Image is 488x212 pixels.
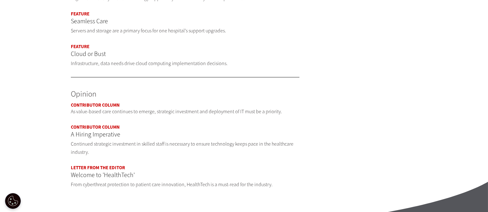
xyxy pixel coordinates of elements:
[71,49,299,59] a: Cloud or Bust
[71,170,299,180] a: Welcome to 'HealthTech'
[71,59,299,68] p: Infrastructure, data needs drive cloud computing implementation decisions.
[5,193,21,209] button: Open Preferences
[71,130,299,140] a: A Hiring Imperative
[5,193,21,209] div: Cookie Settings
[71,11,89,17] a: Feature
[71,181,299,189] p: From cyberthreat protection to patient care innovation, HealthTech is a must-read for the industry.
[71,16,299,26] a: Seamless Care
[71,108,299,116] p: As value-based care continues to emerge, strategic investment and deployment of IT must be a prio...
[71,27,299,35] p: Servers and storage are a primary focus for one hospital’s support upgrades.
[71,77,299,98] h3: Opinion
[71,43,89,50] a: Feature
[71,102,120,108] a: Contributor Column
[71,165,125,171] a: Letter From the Editor
[71,124,120,130] a: Contributor Column
[71,140,299,156] p: Continued strategic investment in skilled staff is necessary to ensure technology keeps pace in t...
